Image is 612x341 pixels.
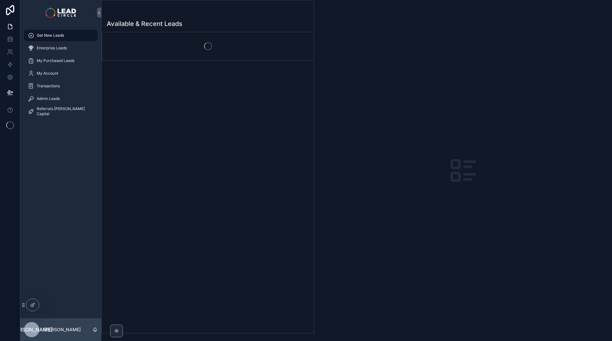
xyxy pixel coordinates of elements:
[37,58,74,63] span: My Purchased Leads
[37,84,60,89] span: Transactions
[37,106,91,116] span: Referrals [PERSON_NAME] Capital
[24,68,98,79] a: My Account
[24,55,98,66] a: My Purchased Leads
[37,46,67,51] span: Enterprise Leads
[24,106,98,117] a: Referrals [PERSON_NAME] Capital
[24,80,98,92] a: Transactions
[20,25,101,125] div: scrollable content
[37,71,58,76] span: My Account
[24,42,98,54] a: Enterprise Leads
[44,326,81,333] p: [PERSON_NAME]
[46,8,76,18] img: App logo
[107,19,182,28] h1: Available & Recent Leads
[37,96,60,101] span: Admin Leads
[11,326,53,333] span: [PERSON_NAME]
[24,30,98,41] a: Get New Leads
[37,33,64,38] span: Get New Leads
[24,93,98,104] a: Admin Leads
